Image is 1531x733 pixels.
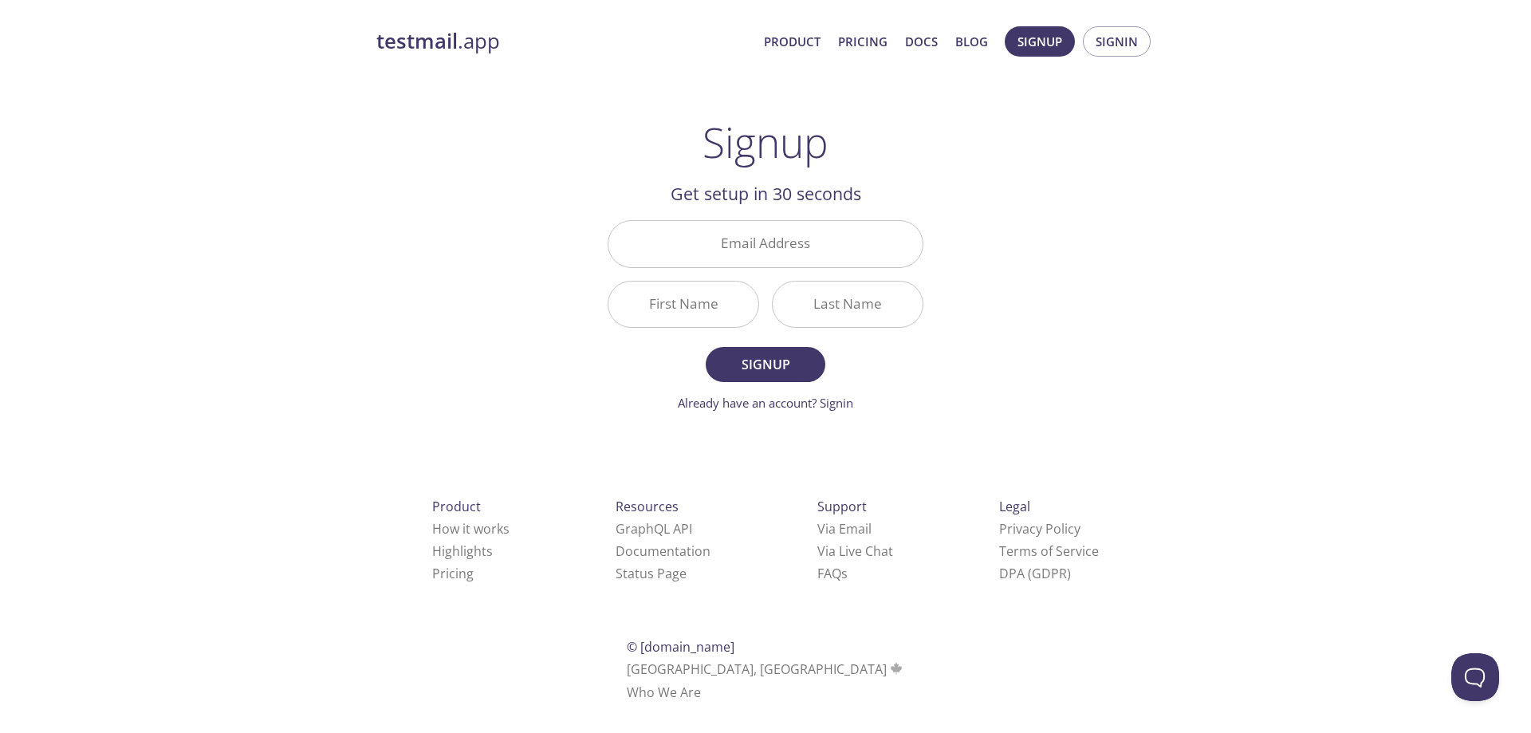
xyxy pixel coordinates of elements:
span: Product [432,498,481,515]
a: testmail.app [376,28,751,55]
a: FAQ [817,565,848,582]
a: How it works [432,520,510,538]
button: Signin [1083,26,1151,57]
a: Terms of Service [999,542,1099,560]
a: Status Page [616,565,687,582]
a: Who We Are [627,684,701,701]
a: Blog [955,31,988,52]
span: Signup [723,353,808,376]
a: Product [764,31,821,52]
a: Docs [905,31,938,52]
iframe: Help Scout Beacon - Open [1451,653,1499,701]
span: Legal [999,498,1030,515]
a: GraphQL API [616,520,692,538]
span: © [DOMAIN_NAME] [627,638,734,656]
a: Pricing [432,565,474,582]
a: Via Email [817,520,872,538]
a: Documentation [616,542,710,560]
span: Resources [616,498,679,515]
span: Signin [1096,31,1138,52]
a: Pricing [838,31,888,52]
a: Via Live Chat [817,542,893,560]
h1: Signup [703,118,828,166]
a: Highlights [432,542,493,560]
span: Signup [1017,31,1062,52]
span: Support [817,498,867,515]
span: s [841,565,848,582]
button: Signup [1005,26,1075,57]
a: Already have an account? Signin [678,395,853,411]
button: Signup [706,347,825,382]
strong: testmail [376,27,458,55]
h2: Get setup in 30 seconds [608,180,923,207]
a: Privacy Policy [999,520,1080,538]
a: DPA (GDPR) [999,565,1071,582]
span: [GEOGRAPHIC_DATA], [GEOGRAPHIC_DATA] [627,660,905,678]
